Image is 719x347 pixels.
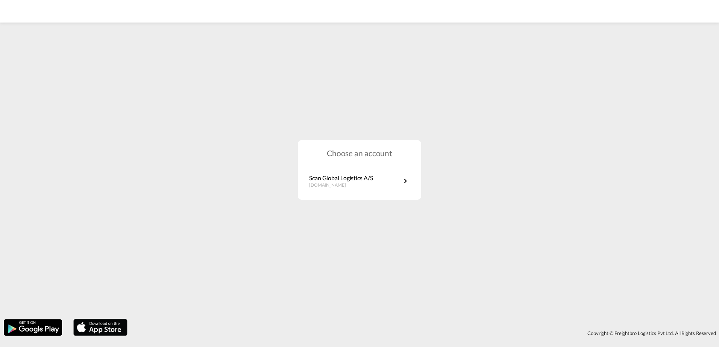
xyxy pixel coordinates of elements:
[73,318,128,336] img: apple.png
[298,148,421,158] h1: Choose an account
[309,174,410,189] a: Scan Global Logistics A/S[DOMAIN_NAME]
[3,318,63,336] img: google.png
[131,327,719,339] div: Copyright © Freightbro Logistics Pvt Ltd. All Rights Reserved
[401,177,410,186] md-icon: icon-chevron-right
[309,174,373,182] p: Scan Global Logistics A/S
[309,182,373,189] p: [DOMAIN_NAME]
